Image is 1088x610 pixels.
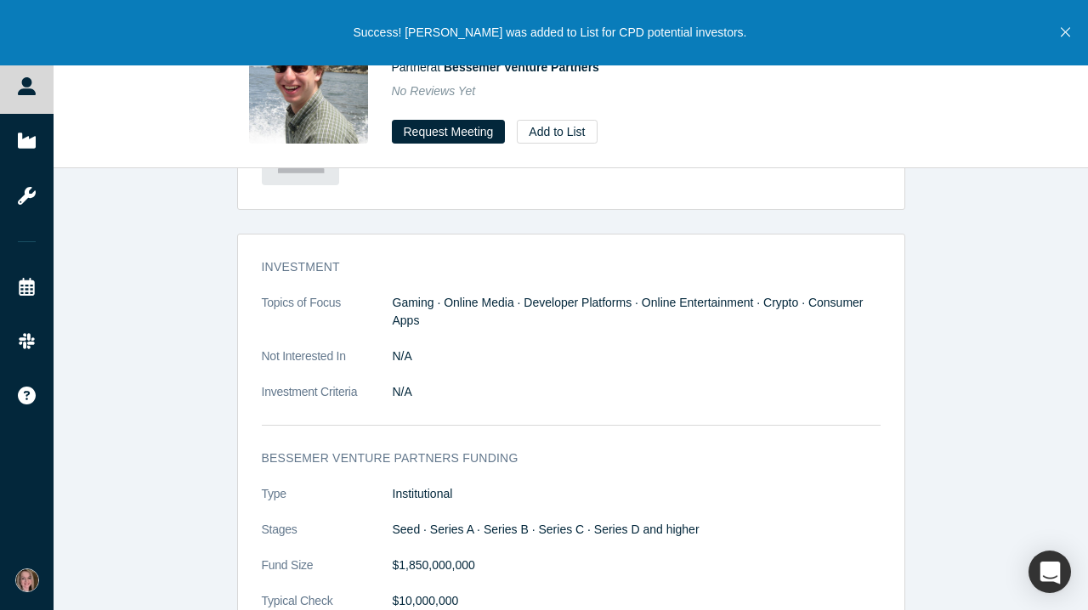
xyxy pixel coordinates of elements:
dt: Investment Criteria [262,383,393,419]
span: Partner at [392,60,599,74]
img: Anna Fahey's Account [15,568,39,592]
span: No Reviews Yet [392,84,476,98]
p: Success! [PERSON_NAME] was added to List for CPD potential investors. [354,24,747,42]
dt: Not Interested In [262,347,393,383]
img: Ethan Kurzweil's Profile Image [249,25,368,144]
dd: $1,850,000,000 [393,556,881,574]
dd: N/A [393,347,881,365]
button: Request Meeting [392,120,506,144]
dt: Topics of Focus [262,294,393,347]
dd: Institutional [393,485,881,503]
dt: Fund Size [262,556,393,592]
dt: Stages [262,521,393,556]
dd: N/A [393,383,881,401]
dt: Type [262,485,393,521]
dd: $10,000,000 [393,592,881,610]
h3: Bessemer Venture Partners funding [262,449,857,467]
dd: Seed · Series A · Series B · Series C · Series D and higher [393,521,881,539]
h3: Investment [262,258,857,276]
button: Add to List [517,120,597,144]
span: Gaming · Online Media · Developer Platforms · Online Entertainment · Crypto · Consumer Apps [393,296,864,327]
a: Bessemer Venture Partners [444,60,599,74]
